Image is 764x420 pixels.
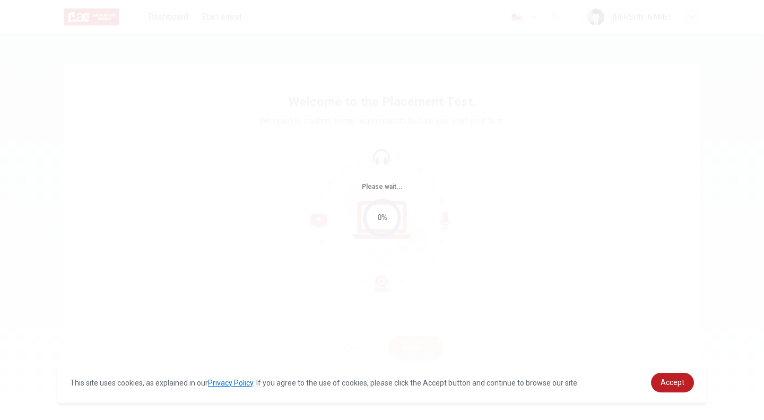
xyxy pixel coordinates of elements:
[362,183,403,190] span: Please wait...
[661,378,684,387] span: Accept
[377,212,387,224] div: 0%
[651,373,694,392] a: dismiss cookie message
[208,379,253,387] a: Privacy Policy
[57,362,707,403] div: cookieconsent
[70,379,579,387] span: This site uses cookies, as explained in our . If you agree to the use of cookies, please click th...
